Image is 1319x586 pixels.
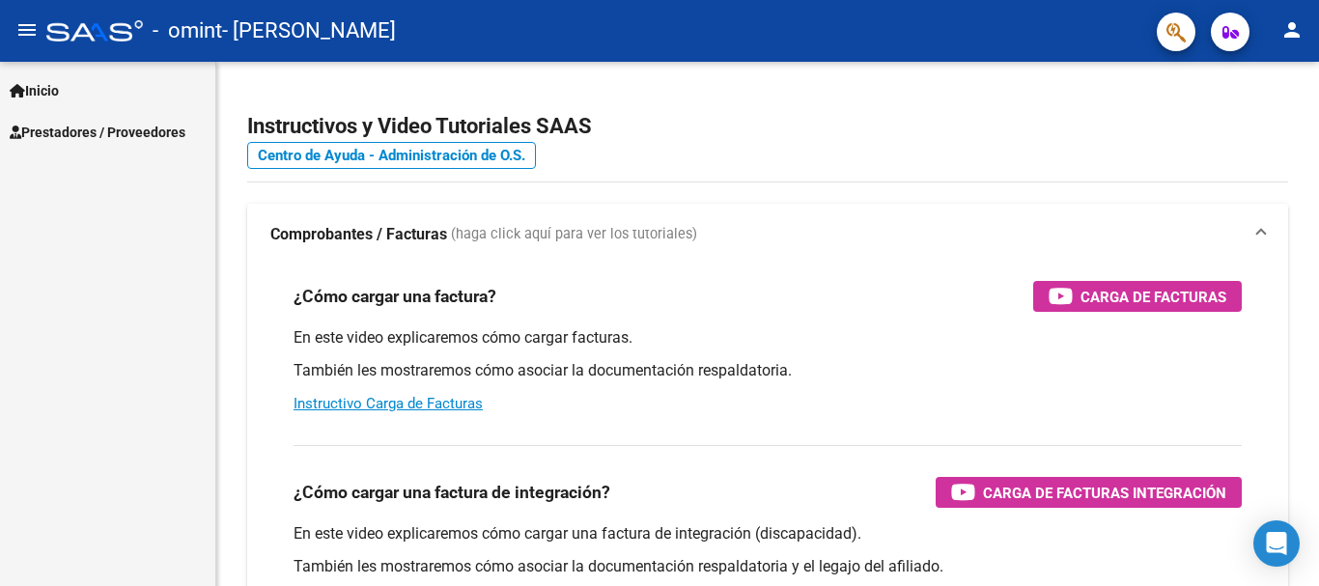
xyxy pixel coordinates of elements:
a: Instructivo Carga de Facturas [294,395,483,412]
h3: ¿Cómo cargar una factura? [294,283,496,310]
span: Carga de Facturas [1080,285,1226,309]
span: - [PERSON_NAME] [222,10,396,52]
div: Open Intercom Messenger [1253,520,1300,567]
p: También les mostraremos cómo asociar la documentación respaldatoria y el legajo del afiliado. [294,556,1242,577]
mat-expansion-panel-header: Comprobantes / Facturas (haga click aquí para ver los tutoriales) [247,204,1288,265]
a: Centro de Ayuda - Administración de O.S. [247,142,536,169]
strong: Comprobantes / Facturas [270,224,447,245]
span: - omint [153,10,222,52]
span: Carga de Facturas Integración [983,481,1226,505]
p: En este video explicaremos cómo cargar facturas. [294,327,1242,349]
h3: ¿Cómo cargar una factura de integración? [294,479,610,506]
mat-icon: menu [15,18,39,42]
mat-icon: person [1280,18,1304,42]
span: Prestadores / Proveedores [10,122,185,143]
span: (haga click aquí para ver los tutoriales) [451,224,697,245]
p: También les mostraremos cómo asociar la documentación respaldatoria. [294,360,1242,381]
h2: Instructivos y Video Tutoriales SAAS [247,108,1288,145]
button: Carga de Facturas [1033,281,1242,312]
p: En este video explicaremos cómo cargar una factura de integración (discapacidad). [294,523,1242,544]
button: Carga de Facturas Integración [936,477,1242,508]
span: Inicio [10,80,59,101]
